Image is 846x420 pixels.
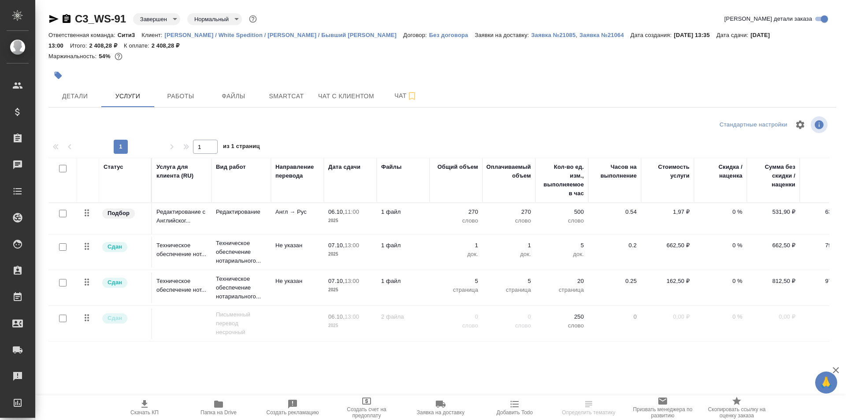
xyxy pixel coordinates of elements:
[212,91,255,102] span: Файлы
[48,66,68,85] button: Добавить тэг
[381,163,401,171] div: Файлы
[531,32,576,38] p: Заявка №21085
[751,277,795,286] p: 812,50 ₽
[328,250,372,259] p: 2025
[540,312,584,321] p: 250
[124,42,152,49] p: К оплате:
[698,277,742,286] p: 0 %
[108,278,122,287] p: Сдан
[328,321,372,330] p: 2025
[223,141,260,154] span: из 1 страниц
[156,277,207,294] p: Техническое обеспечение нот...
[716,32,750,38] p: Дата сдачи:
[118,32,142,38] p: Сити3
[751,312,795,321] p: 0,00 ₽
[646,241,690,250] p: 662,50 ₽
[487,216,531,225] p: слово
[540,321,584,330] p: слово
[381,277,425,286] p: 1 файл
[434,208,478,216] p: 270
[698,208,742,216] p: 0 %
[328,163,360,171] div: Дата сдачи
[540,241,584,250] p: 5
[165,31,404,38] a: [PERSON_NAME] / White Spedition / [PERSON_NAME] / Бывший [PERSON_NAME]
[275,277,319,286] p: Не указан
[345,242,359,249] p: 13:00
[275,163,319,180] div: Направление перевода
[540,277,584,286] p: 20
[646,208,690,216] p: 1,97 ₽
[381,208,425,216] p: 1 файл
[113,51,124,62] button: 930.10 RUB;
[216,310,267,337] p: Письменный перевод несрочный
[698,241,742,250] p: 0 %
[631,32,674,38] p: Дата создания:
[54,91,96,102] span: Детали
[345,208,359,215] p: 11:00
[434,321,478,330] p: слово
[345,313,359,320] p: 13:00
[575,32,579,38] p: ,
[328,286,372,294] p: 2025
[434,241,478,250] p: 1
[819,373,834,392] span: 🙏
[434,286,478,294] p: страница
[475,32,531,38] p: Заявки на доставку:
[540,216,584,225] p: слово
[429,31,475,38] a: Без договора
[540,250,584,259] p: док.
[70,42,89,49] p: Итого:
[107,91,149,102] span: Услуги
[381,241,425,250] p: 1 файл
[99,53,112,59] p: 54%
[751,208,795,216] p: 531,90 ₽
[328,208,345,215] p: 06.10,
[247,13,259,25] button: Доп статусы указывают на важность/срочность заказа
[275,208,319,216] p: Англ → Рус
[429,32,475,38] p: Без договора
[160,91,202,102] span: Работы
[108,209,130,218] p: Подбор
[790,114,811,135] span: Настроить таблицу
[486,163,531,180] div: Оплачиваемый объем
[385,90,427,101] span: Чат
[328,278,345,284] p: 07.10,
[588,272,641,303] td: 0.25
[487,277,531,286] p: 5
[588,237,641,268] td: 0.2
[540,208,584,216] p: 500
[487,241,531,250] p: 1
[588,203,641,234] td: 0.54
[717,118,790,132] div: split button
[403,32,429,38] p: Договор:
[407,91,417,101] svg: Подписаться
[156,208,207,225] p: Редактирование с Английског...
[108,314,122,323] p: Сдан
[328,242,345,249] p: 07.10,
[751,241,795,250] p: 662,50 ₽
[487,312,531,321] p: 0
[187,13,242,25] div: Завершен
[216,163,246,171] div: Вид работ
[48,32,118,38] p: Ответственная команда:
[133,13,180,25] div: Завершен
[815,372,837,394] button: 🙏
[156,163,207,180] div: Услуга для клиента (RU)
[646,277,690,286] p: 162,50 ₽
[156,241,207,259] p: Техническое обеспечение нот...
[593,163,637,180] div: Часов на выполнение
[540,163,584,198] div: Кол-во ед. изм., выполняемое в час
[438,163,478,171] div: Общий объем
[487,321,531,330] p: слово
[698,163,742,180] div: Скидка / наценка
[192,15,231,23] button: Нормальный
[487,250,531,259] p: док.
[328,216,372,225] p: 2025
[328,313,345,320] p: 06.10,
[345,278,359,284] p: 13:00
[646,163,690,180] div: Стоимость услуги
[698,312,742,321] p: 0 %
[724,15,812,23] span: [PERSON_NAME] детали заказа
[674,32,716,38] p: [DATE] 13:35
[579,32,631,38] p: Заявка №21064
